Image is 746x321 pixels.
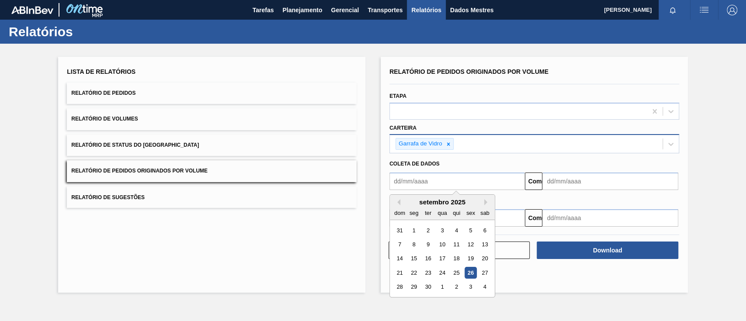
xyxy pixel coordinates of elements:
[422,267,434,279] div: Choose terça-feira, 23 de setembro de 2025
[451,281,462,293] div: Choose quinta-feira, 2 de outubro de 2025
[408,238,420,250] div: Choose segunda-feira, 8 de setembro de 2025
[479,224,491,236] div: Choose sábado, 6 de setembro de 2025
[71,116,138,122] font: Relatório de Volumes
[593,247,622,254] font: Download
[67,135,357,156] button: Relatório de Status do [GEOGRAPHIC_DATA]
[394,253,406,265] div: Choose domingo, 14 de setembro de 2025
[253,7,274,14] font: Tarefas
[451,207,462,219] div: qui
[408,253,420,265] div: Choose segunda-feira, 15 de setembro de 2025
[451,238,462,250] div: Choose quinta-feira, 11 de setembro de 2025
[465,207,476,219] div: sex
[465,281,476,293] div: Choose sexta-feira, 3 de outubro de 2025
[408,267,420,279] div: Choose segunda-feira, 22 de setembro de 2025
[71,194,145,200] font: Relatório de Sugestões
[394,281,406,293] div: Choose domingo, 28 de setembro de 2025
[389,125,416,131] font: Carteira
[67,186,357,208] button: Relatório de Sugestões
[408,224,420,236] div: Choose segunda-feira, 1 de setembro de 2025
[450,7,494,14] font: Dados Mestres
[422,224,434,236] div: Choose terça-feira, 2 de setembro de 2025
[399,140,442,147] font: Garrafa de Vidro
[392,223,492,294] div: month 2025-09
[368,7,402,14] font: Transportes
[331,7,359,14] font: Gerencial
[727,5,737,15] img: Sair
[71,142,199,148] font: Relatório de Status do [GEOGRAPHIC_DATA]
[422,253,434,265] div: Choose terça-feira, 16 de setembro de 2025
[67,68,135,75] font: Lista de Relatórios
[390,198,495,206] div: setembro 2025
[394,267,406,279] div: Choose domingo, 21 de setembro de 2025
[479,281,491,293] div: Choose sábado, 4 de outubro de 2025
[11,6,53,14] img: TNhmsLtSVTkK8tSr43FrP2fwEKptu5GPRR3wAAAABJRU5ErkJggg==
[659,4,687,16] button: Notificações
[542,209,678,227] input: dd/mm/aaaa
[525,173,542,190] button: Comeu
[389,93,406,99] font: Etapa
[408,281,420,293] div: Choose segunda-feira, 29 de setembro de 2025
[394,238,406,250] div: Choose domingo, 7 de setembro de 2025
[67,108,357,130] button: Relatório de Volumes
[436,238,448,250] div: Choose quarta-feira, 10 de setembro de 2025
[71,168,208,174] font: Relatório de Pedidos Originados por Volume
[436,253,448,265] div: Choose quarta-feira, 17 de setembro de 2025
[479,267,491,279] div: Choose sábado, 27 de setembro de 2025
[451,224,462,236] div: Choose quinta-feira, 4 de setembro de 2025
[537,242,678,259] button: Download
[542,173,678,190] input: dd/mm/aaaa
[525,209,542,227] button: Comeu
[394,224,406,236] div: Choose domingo, 31 de agosto de 2025
[389,242,530,259] button: Limpar
[604,7,652,13] font: [PERSON_NAME]
[389,173,525,190] input: dd/mm/aaaa
[479,238,491,250] div: Choose sábado, 13 de setembro de 2025
[436,267,448,279] div: Choose quarta-feira, 24 de setembro de 2025
[465,238,476,250] div: Choose sexta-feira, 12 de setembro de 2025
[528,214,548,221] font: Comeu
[436,224,448,236] div: Choose quarta-feira, 3 de setembro de 2025
[408,207,420,219] div: seg
[436,207,448,219] div: qua
[71,90,135,96] font: Relatório de Pedidos
[411,7,441,14] font: Relatórios
[484,199,490,205] button: Next Month
[282,7,322,14] font: Planejamento
[451,253,462,265] div: Choose quinta-feira, 18 de setembro de 2025
[394,199,400,205] button: Previous Month
[479,253,491,265] div: Choose sábado, 20 de setembro de 2025
[465,267,476,279] div: Choose sexta-feira, 26 de setembro de 2025
[436,281,448,293] div: Choose quarta-feira, 1 de outubro de 2025
[528,178,548,185] font: Comeu
[465,253,476,265] div: Choose sexta-feira, 19 de setembro de 2025
[67,83,357,104] button: Relatório de Pedidos
[465,224,476,236] div: Choose sexta-feira, 5 de setembro de 2025
[422,207,434,219] div: ter
[451,267,462,279] div: Choose quinta-feira, 25 de setembro de 2025
[699,5,709,15] img: ações do usuário
[9,24,73,39] font: Relatórios
[389,68,548,75] font: Relatório de Pedidos Originados por Volume
[422,238,434,250] div: Choose terça-feira, 9 de setembro de 2025
[479,207,491,219] div: sab
[394,207,406,219] div: dom
[422,281,434,293] div: Choose terça-feira, 30 de setembro de 2025
[67,160,357,182] button: Relatório de Pedidos Originados por Volume
[389,161,440,167] font: Coleta de dados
